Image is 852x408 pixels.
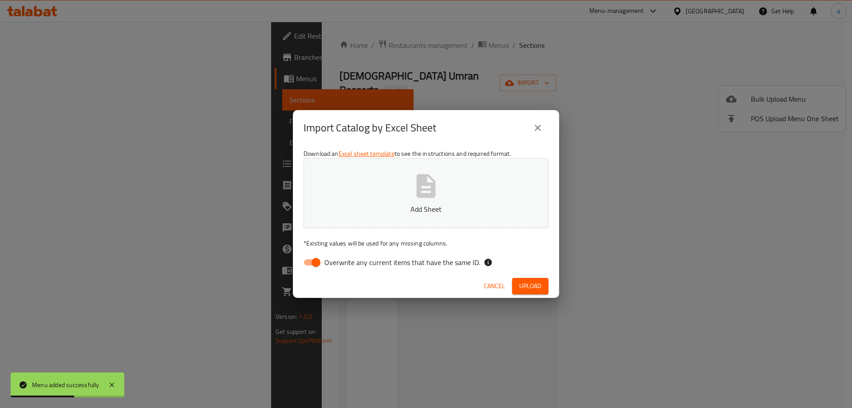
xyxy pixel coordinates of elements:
[480,278,509,294] button: Cancel
[484,258,493,267] svg: If the overwrite option isn't selected, then the items that match an existing ID will be ignored ...
[317,204,535,214] p: Add Sheet
[519,281,541,292] span: Upload
[304,239,548,248] p: Existing values will be used for any missing columns.
[484,281,505,292] span: Cancel
[32,380,99,390] div: Menu added successfully
[293,146,559,274] div: Download an to see the instructions and required format.
[527,117,548,139] button: close
[304,158,548,228] button: Add Sheet
[324,257,480,268] span: Overwrite any current items that have the same ID.
[512,278,548,294] button: Upload
[339,148,394,159] a: Excel sheet template
[304,121,436,135] h2: Import Catalog by Excel Sheet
